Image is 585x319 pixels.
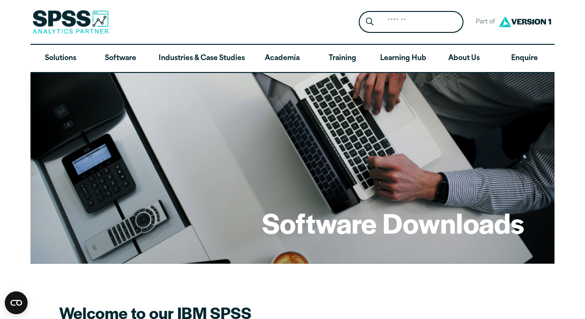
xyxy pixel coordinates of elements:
[262,204,524,241] h1: Software Downloads
[434,45,494,72] a: About Us
[313,45,373,72] a: Training
[252,45,313,72] a: Academia
[30,45,555,72] nav: Desktop version of site main menu
[373,45,434,72] a: Learning Hub
[494,45,555,72] a: Enquire
[361,13,379,31] button: Search magnifying glass icon
[496,13,554,31] img: Version1 Logo
[5,291,28,314] button: Open CMP widget
[471,15,496,29] span: Part of
[30,45,91,72] a: Solutions
[32,10,109,34] img: SPSS Analytics Partner
[366,18,373,26] svg: Search magnifying glass icon
[91,45,151,72] a: Software
[151,45,252,72] a: Industries & Case Studies
[359,11,464,33] form: Site Header Search Form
